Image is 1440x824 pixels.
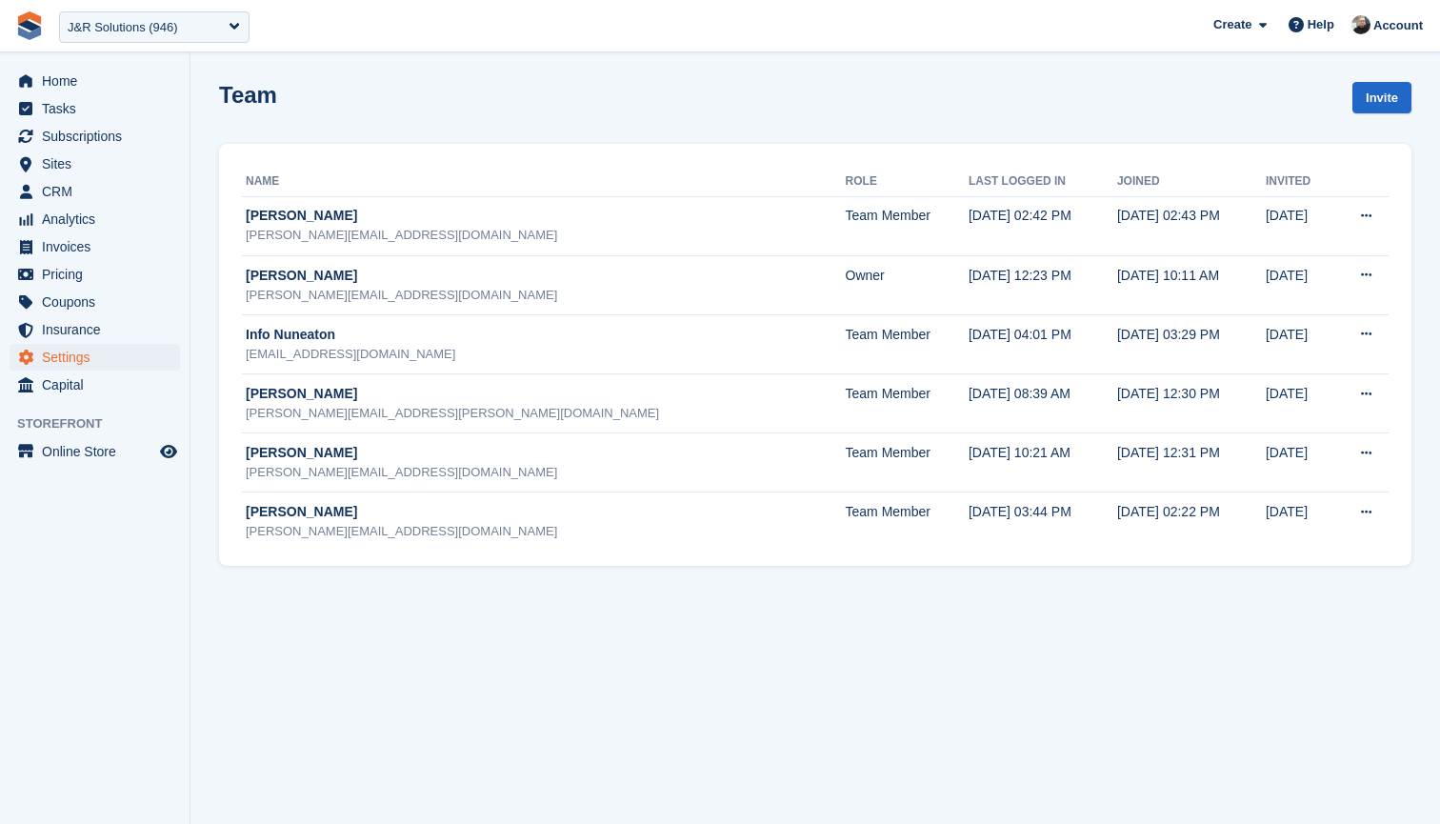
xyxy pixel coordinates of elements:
[246,384,846,404] div: [PERSON_NAME]
[246,286,846,305] div: [PERSON_NAME][EMAIL_ADDRESS][DOMAIN_NAME]
[10,316,180,343] a: menu
[15,11,44,40] img: stora-icon-8386f47178a22dfd0bd8f6a31ec36ba5ce8667c1dd55bd0f319d3a0aa187defe.svg
[1266,196,1330,255] td: [DATE]
[1351,15,1370,34] img: Tom Huddleston
[10,178,180,205] a: menu
[42,68,156,94] span: Home
[246,404,846,423] div: [PERSON_NAME][EMAIL_ADDRESS][PERSON_NAME][DOMAIN_NAME]
[10,151,180,177] a: menu
[846,492,969,552] td: Team Member
[10,438,180,465] a: menu
[10,261,180,288] a: menu
[846,373,969,432] td: Team Member
[1117,492,1266,552] td: [DATE] 02:22 PM
[246,266,846,286] div: [PERSON_NAME]
[42,178,156,205] span: CRM
[42,316,156,343] span: Insurance
[42,123,156,150] span: Subscriptions
[219,82,277,108] h1: Team
[1266,492,1330,552] td: [DATE]
[969,167,1117,197] th: Last logged in
[846,196,969,255] td: Team Member
[1117,433,1266,492] td: [DATE] 12:31 PM
[246,325,846,345] div: Info Nuneaton
[1117,314,1266,373] td: [DATE] 03:29 PM
[10,68,180,94] a: menu
[1266,373,1330,432] td: [DATE]
[1117,196,1266,255] td: [DATE] 02:43 PM
[1308,15,1334,34] span: Help
[10,344,180,371] a: menu
[1117,167,1266,197] th: Joined
[17,414,190,433] span: Storefront
[10,95,180,122] a: menu
[1266,255,1330,314] td: [DATE]
[246,502,846,522] div: [PERSON_NAME]
[246,206,846,226] div: [PERSON_NAME]
[246,345,846,364] div: [EMAIL_ADDRESS][DOMAIN_NAME]
[246,443,846,463] div: [PERSON_NAME]
[10,233,180,260] a: menu
[969,433,1117,492] td: [DATE] 10:21 AM
[10,206,180,232] a: menu
[157,440,180,463] a: Preview store
[10,123,180,150] a: menu
[846,314,969,373] td: Team Member
[242,167,846,197] th: Name
[42,151,156,177] span: Sites
[42,289,156,315] span: Coupons
[1266,433,1330,492] td: [DATE]
[846,255,969,314] td: Owner
[1266,314,1330,373] td: [DATE]
[10,289,180,315] a: menu
[42,95,156,122] span: Tasks
[969,255,1117,314] td: [DATE] 12:23 PM
[1117,255,1266,314] td: [DATE] 10:11 AM
[68,18,178,37] div: J&R Solutions (946)
[846,167,969,197] th: Role
[1352,82,1411,113] a: Invite
[1266,167,1330,197] th: Invited
[969,492,1117,552] td: [DATE] 03:44 PM
[1213,15,1251,34] span: Create
[246,463,846,482] div: [PERSON_NAME][EMAIL_ADDRESS][DOMAIN_NAME]
[42,261,156,288] span: Pricing
[42,206,156,232] span: Analytics
[10,372,180,398] a: menu
[42,372,156,398] span: Capital
[42,438,156,465] span: Online Store
[246,522,846,541] div: [PERSON_NAME][EMAIL_ADDRESS][DOMAIN_NAME]
[969,314,1117,373] td: [DATE] 04:01 PM
[969,196,1117,255] td: [DATE] 02:42 PM
[246,226,846,245] div: [PERSON_NAME][EMAIL_ADDRESS][DOMAIN_NAME]
[1117,373,1266,432] td: [DATE] 12:30 PM
[42,233,156,260] span: Invoices
[846,433,969,492] td: Team Member
[969,373,1117,432] td: [DATE] 08:39 AM
[42,344,156,371] span: Settings
[1373,16,1423,35] span: Account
